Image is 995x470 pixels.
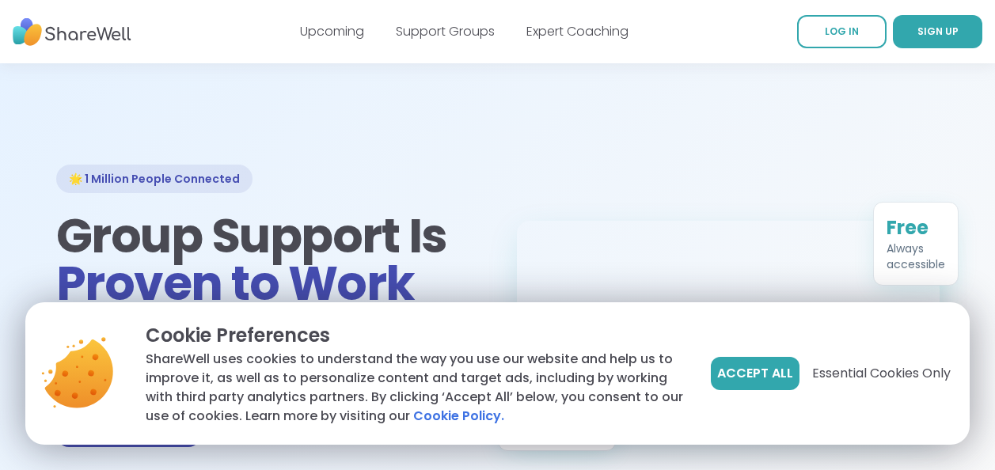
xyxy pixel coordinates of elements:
a: LOG IN [797,15,887,48]
span: Essential Cookies Only [812,364,951,383]
div: Always accessible [887,241,945,272]
div: Free [887,215,945,241]
p: ShareWell uses cookies to understand the way you use our website and help us to improve it, as we... [146,350,685,426]
h1: Group Support Is [56,212,479,307]
a: Upcoming [300,22,364,40]
a: Support Groups [396,22,495,40]
span: SIGN UP [917,25,959,38]
p: Cookie Preferences [146,321,685,350]
a: Expert Coaching [526,22,629,40]
span: Proven to Work [56,250,415,316]
div: 🌟 1 Million People Connected [56,165,253,193]
a: Cookie Policy. [413,407,504,426]
a: SIGN UP [893,15,982,48]
span: LOG IN [825,25,859,38]
img: ShareWell Nav Logo [13,10,131,54]
button: Accept All [711,357,799,390]
span: Accept All [717,364,793,383]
